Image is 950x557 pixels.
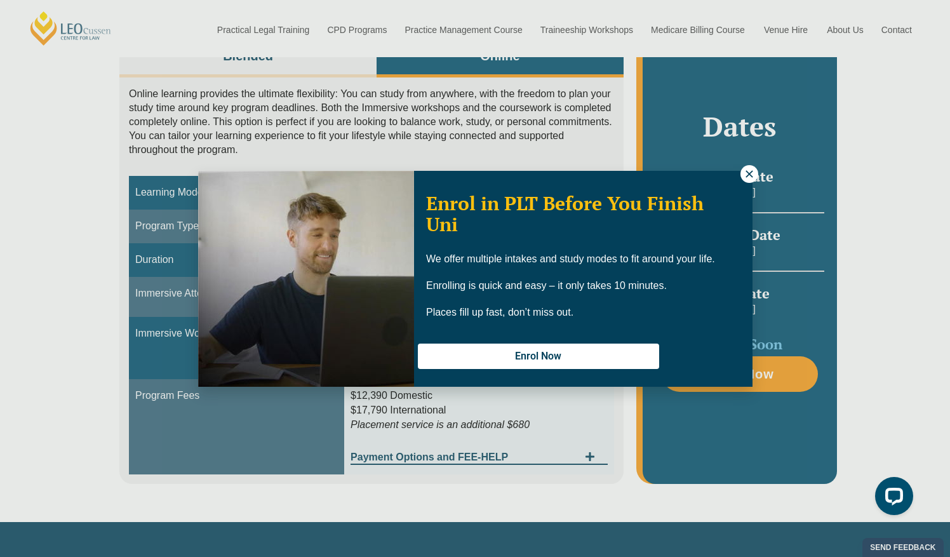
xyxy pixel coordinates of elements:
iframe: LiveChat chat widget [865,472,918,525]
button: Enrol Now [418,344,659,369]
span: Enrol in PLT Before You Finish Uni [426,191,704,237]
span: We offer multiple intakes and study modes to fit around your life. [426,253,715,264]
span: Places fill up fast, don’t miss out. [426,307,573,318]
span: Enrolling is quick and easy – it only takes 10 minutes. [426,280,667,291]
img: Woman in yellow blouse holding folders looking to the right and smiling [198,171,414,387]
button: Close [740,165,758,183]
